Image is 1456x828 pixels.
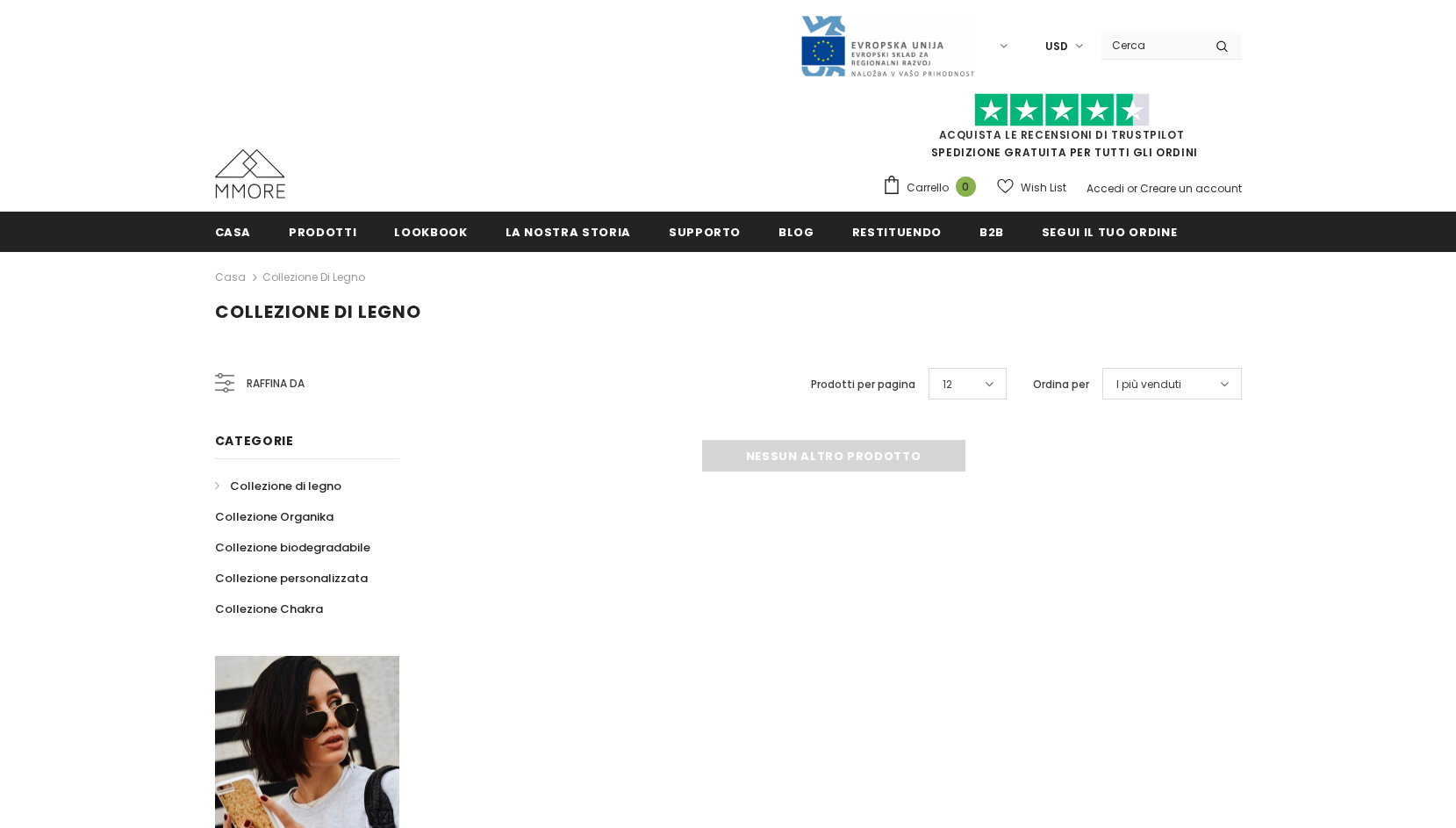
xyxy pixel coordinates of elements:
[907,179,949,197] span: Carrello
[956,176,976,197] span: 0
[215,532,370,563] a: Collezione biodegradabile
[943,376,952,393] span: 12
[1140,181,1242,196] a: Creare un account
[882,101,1242,160] span: SPEDIZIONE GRATUITA PER TUTTI GLI ORDINI
[215,563,368,594] a: Collezione personalizzata
[215,267,246,288] a: Casa
[215,508,334,525] span: Collezione Organika
[778,224,814,241] span: Blog
[811,376,915,393] label: Prodotti per pagina
[215,212,252,251] a: Casa
[669,212,741,251] a: supporto
[215,594,323,624] a: Collezione Chakra
[394,224,467,241] span: Lookbook
[394,212,467,251] a: Lookbook
[1127,181,1137,196] span: or
[215,471,341,501] a: Collezione di legno
[979,212,1004,251] a: B2B
[800,14,975,78] img: Javni Razpis
[800,38,975,53] a: Javni Razpis
[289,224,356,241] span: Prodotti
[669,224,741,241] span: supporto
[215,149,285,198] img: Casi MMORE
[215,570,368,587] span: Collezione personalizzata
[979,224,1004,241] span: B2B
[215,299,421,324] span: Collezione di legno
[215,224,252,241] span: Casa
[1087,181,1124,196] a: Accedi
[1045,38,1068,55] span: USD
[215,601,323,617] span: Collezione Chakra
[852,212,942,251] a: Restituendo
[1042,212,1177,251] a: Segui il tuo ordine
[1021,179,1066,197] span: Wish List
[215,539,370,556] span: Collezione biodegradabile
[247,374,305,393] span: Raffina da
[1116,376,1181,393] span: I più venduti
[778,212,814,251] a: Blog
[215,432,294,450] span: Categorie
[262,270,365,284] a: Collezione di legno
[997,172,1066,203] a: Wish List
[506,224,631,241] span: La nostra storia
[974,93,1150,127] img: Fidati di Pilot Stars
[852,224,942,241] span: Restituendo
[215,501,334,532] a: Collezione Organika
[289,212,356,251] a: Prodotti
[1101,32,1202,58] input: Search Site
[882,175,985,201] a: Carrello 0
[230,478,341,494] span: Collezione di legno
[1033,376,1089,393] label: Ordina per
[1042,224,1177,241] span: Segui il tuo ordine
[939,127,1185,142] a: Acquista le recensioni di TrustPilot
[506,212,631,251] a: La nostra storia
